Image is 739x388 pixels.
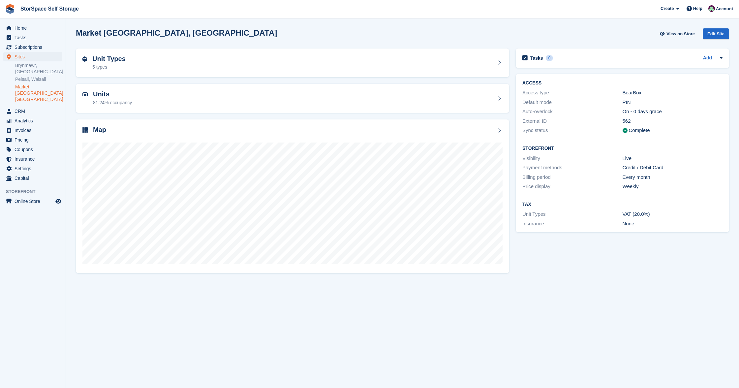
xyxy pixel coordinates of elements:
div: Sync status [522,127,623,134]
div: Every month [623,174,723,181]
div: 5 types [92,64,126,71]
span: Capital [15,174,54,183]
span: Sites [15,52,54,61]
a: Unit Types 5 types [76,48,509,78]
span: Tasks [15,33,54,42]
h2: Units [93,90,132,98]
div: Auto-overlock [522,108,623,115]
div: VAT (20.0%) [623,210,723,218]
a: menu [3,197,62,206]
div: Complete [629,127,650,134]
div: 0 [546,55,553,61]
span: Account [716,6,733,12]
span: Invoices [15,126,54,135]
h2: Map [93,126,106,134]
span: CRM [15,107,54,116]
a: menu [3,43,62,52]
div: Access type [522,89,623,97]
a: Brynmawr, [GEOGRAPHIC_DATA] [15,62,62,75]
img: unit-type-icn-2b2737a686de81e16bb02015468b77c625bbabd49415b5ef34ead5e3b44a266d.svg [82,56,87,62]
div: Live [623,155,723,162]
img: unit-icn-7be61d7bf1b0ce9d3e12c5938cc71ed9869f7b940bace4675aadf7bd6d80202e.svg [82,92,88,96]
a: Pelsall, Walsall [15,76,62,82]
a: Map [76,119,509,274]
span: Online Store [15,197,54,206]
span: Coupons [15,145,54,154]
h2: Market [GEOGRAPHIC_DATA], [GEOGRAPHIC_DATA] [76,28,277,37]
a: menu [3,107,62,116]
a: StorSpace Self Storage [18,3,81,14]
img: Ross Hadlington [708,5,715,12]
div: External ID [522,117,623,125]
span: Analytics [15,116,54,125]
a: menu [3,154,62,164]
a: menu [3,145,62,154]
a: menu [3,23,62,33]
div: On - 0 days grace [623,108,723,115]
a: menu [3,116,62,125]
a: Edit Site [703,28,729,42]
span: Home [15,23,54,33]
div: 562 [623,117,723,125]
span: Storefront [6,188,66,195]
a: Preview store [54,197,62,205]
div: Unit Types [522,210,623,218]
a: menu [3,33,62,42]
span: Subscriptions [15,43,54,52]
span: Pricing [15,135,54,145]
div: Default mode [522,99,623,106]
h2: Unit Types [92,55,126,63]
div: Price display [522,183,623,190]
a: menu [3,174,62,183]
div: Visibility [522,155,623,162]
div: Billing period [522,174,623,181]
span: Create [661,5,674,12]
span: View on Store [666,31,695,37]
a: menu [3,52,62,61]
div: Credit / Debit Card [623,164,723,172]
a: Units 81.24% occupancy [76,84,509,113]
span: Insurance [15,154,54,164]
span: Settings [15,164,54,173]
img: map-icn-33ee37083ee616e46c38cad1a60f524a97daa1e2b2c8c0bc3eb3415660979fc1.svg [82,127,88,133]
div: Payment methods [522,164,623,172]
h2: Storefront [522,146,723,151]
div: BearBox [623,89,723,97]
span: Help [693,5,702,12]
h2: Tax [522,202,723,207]
a: menu [3,164,62,173]
h2: ACCESS [522,81,723,86]
a: menu [3,126,62,135]
a: Market [GEOGRAPHIC_DATA], [GEOGRAPHIC_DATA] [15,84,62,103]
div: 81.24% occupancy [93,99,132,106]
a: Add [703,54,712,62]
div: Edit Site [703,28,729,39]
a: View on Store [659,28,697,39]
h2: Tasks [530,55,543,61]
div: PIN [623,99,723,106]
div: Insurance [522,220,623,228]
img: stora-icon-8386f47178a22dfd0bd8f6a31ec36ba5ce8667c1dd55bd0f319d3a0aa187defe.svg [5,4,15,14]
div: Weekly [623,183,723,190]
div: None [623,220,723,228]
a: menu [3,135,62,145]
